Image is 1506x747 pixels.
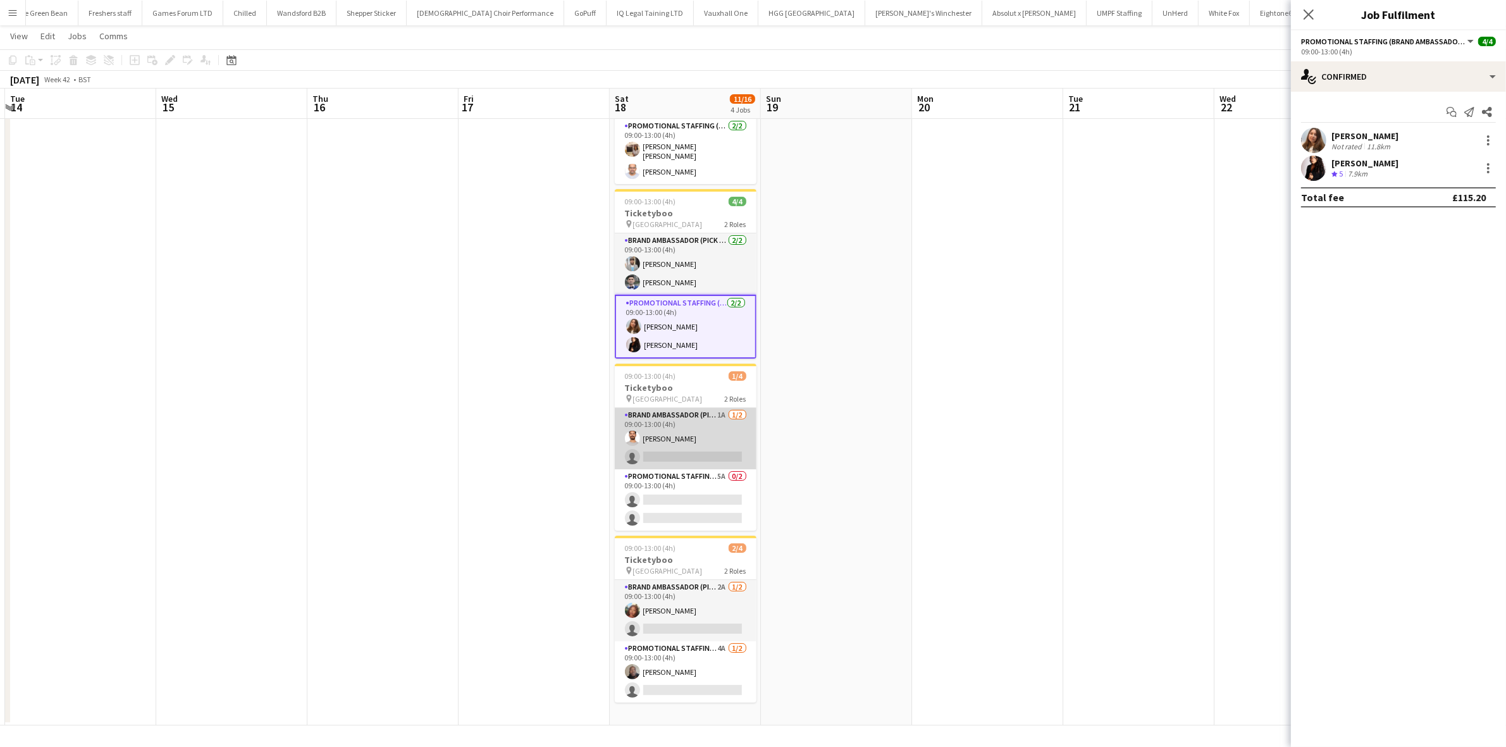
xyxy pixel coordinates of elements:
span: Mon [917,93,934,104]
app-card-role: Promotional Staffing (Brand Ambassadors)4A1/209:00-13:00 (4h)[PERSON_NAME] [615,641,756,703]
a: View [5,28,33,44]
span: Tue [10,93,25,104]
span: Sun [766,93,781,104]
span: Wed [161,93,178,104]
button: Games Forum LTD [142,1,223,25]
button: HGG [GEOGRAPHIC_DATA] [758,1,865,25]
button: UnHerd [1152,1,1199,25]
button: Shepper Sticker [336,1,407,25]
app-card-role: Promotional Staffing (Brand Ambassadors)2/209:00-13:00 (4h)[PERSON_NAME][PERSON_NAME] [615,295,756,359]
button: One Green Bean [4,1,78,25]
app-card-role: Brand Ambassador (Pick up)1A1/209:00-13:00 (4h)[PERSON_NAME] [615,408,756,469]
button: [DEMOGRAPHIC_DATA] Choir Performance [407,1,564,25]
span: 17 [462,100,474,114]
span: [GEOGRAPHIC_DATA] [633,394,703,404]
app-card-role: Promotional Staffing (Brand Ambassadors)2/209:00-13:00 (4h)[PERSON_NAME] [PERSON_NAME][PERSON_NAME] [615,119,756,184]
span: 09:00-13:00 (4h) [625,543,676,553]
app-job-card: 09:00-13:00 (4h)1/4Ticketyboo [GEOGRAPHIC_DATA]2 RolesBrand Ambassador (Pick up)1A1/209:00-13:00 ... [615,364,756,531]
span: Jobs [68,30,87,42]
h3: Ticketyboo [615,554,756,565]
span: 1/4 [729,371,746,381]
span: Edit [40,30,55,42]
div: Not rated [1331,142,1364,151]
button: Absolut x [PERSON_NAME] [982,1,1087,25]
a: Jobs [63,28,92,44]
span: 16 [311,100,328,114]
span: 18 [613,100,629,114]
div: £115.20 [1452,191,1486,204]
span: 21 [1066,100,1083,114]
button: UMPF Staffing [1087,1,1152,25]
div: Confirmed [1291,61,1506,92]
button: Wandsford B2B [267,1,336,25]
span: Wed [1219,93,1236,104]
button: Eightone600 [1250,1,1311,25]
span: Tue [1068,93,1083,104]
span: Thu [312,93,328,104]
a: Comms [94,28,133,44]
span: [GEOGRAPHIC_DATA] [633,566,703,576]
span: Comms [99,30,128,42]
button: Vauxhall One [694,1,758,25]
span: Sat [615,93,629,104]
span: Fri [464,93,474,104]
div: 7.9km [1345,169,1370,180]
div: [PERSON_NAME] [1331,130,1398,142]
div: 11.8km [1364,142,1393,151]
app-card-role: Brand Ambassador (Pick up)2A1/209:00-13:00 (4h)[PERSON_NAME] [615,580,756,641]
span: 2 Roles [725,566,746,576]
span: 4/4 [729,197,746,206]
span: 19 [764,100,781,114]
app-card-role: Brand Ambassador (Pick up)2/209:00-13:00 (4h)[PERSON_NAME][PERSON_NAME] [615,233,756,295]
div: Total fee [1301,191,1344,204]
button: IQ Legal Taining LTD [607,1,694,25]
button: [PERSON_NAME]'s Winchester [865,1,982,25]
div: [DATE] [10,73,39,86]
span: Week 42 [42,75,73,84]
span: 14 [8,100,25,114]
span: 2/4 [729,543,746,553]
div: [PERSON_NAME] [1331,157,1398,169]
span: 09:00-13:00 (4h) [625,371,676,381]
span: 2 Roles [725,219,746,229]
span: 20 [915,100,934,114]
span: View [10,30,28,42]
button: Freshers staff [78,1,142,25]
app-card-role: Promotional Staffing (Brand Ambassadors)5A0/209:00-13:00 (4h) [615,469,756,531]
h3: Ticketyboo [615,382,756,393]
h3: Ticketyboo [615,207,756,219]
h3: Job Fulfilment [1291,6,1506,23]
span: 15 [159,100,178,114]
button: GoPuff [564,1,607,25]
div: BST [78,75,91,84]
app-job-card: 09:00-13:00 (4h)4/4Ticketyboo [GEOGRAPHIC_DATA]2 RolesBrand Ambassador (Pick up)2/209:00-13:00 (4... [615,189,756,359]
span: 22 [1218,100,1236,114]
a: Edit [35,28,60,44]
app-job-card: 09:00-13:00 (4h)2/4Ticketyboo [GEOGRAPHIC_DATA]2 RolesBrand Ambassador (Pick up)2A1/209:00-13:00 ... [615,536,756,703]
span: 09:00-13:00 (4h) [625,197,676,206]
button: White Fox [1199,1,1250,25]
div: 09:00-13:00 (4h) [1301,47,1496,56]
div: 4 Jobs [731,105,755,114]
span: 4/4 [1478,37,1496,46]
span: 11/16 [730,94,755,104]
span: [GEOGRAPHIC_DATA] [633,219,703,229]
span: 5 [1339,169,1343,178]
span: Promotional Staffing (Brand Ambassadors) [1301,37,1466,46]
span: 2 Roles [725,394,746,404]
button: Chilled [223,1,267,25]
button: Promotional Staffing (Brand Ambassadors) [1301,37,1476,46]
